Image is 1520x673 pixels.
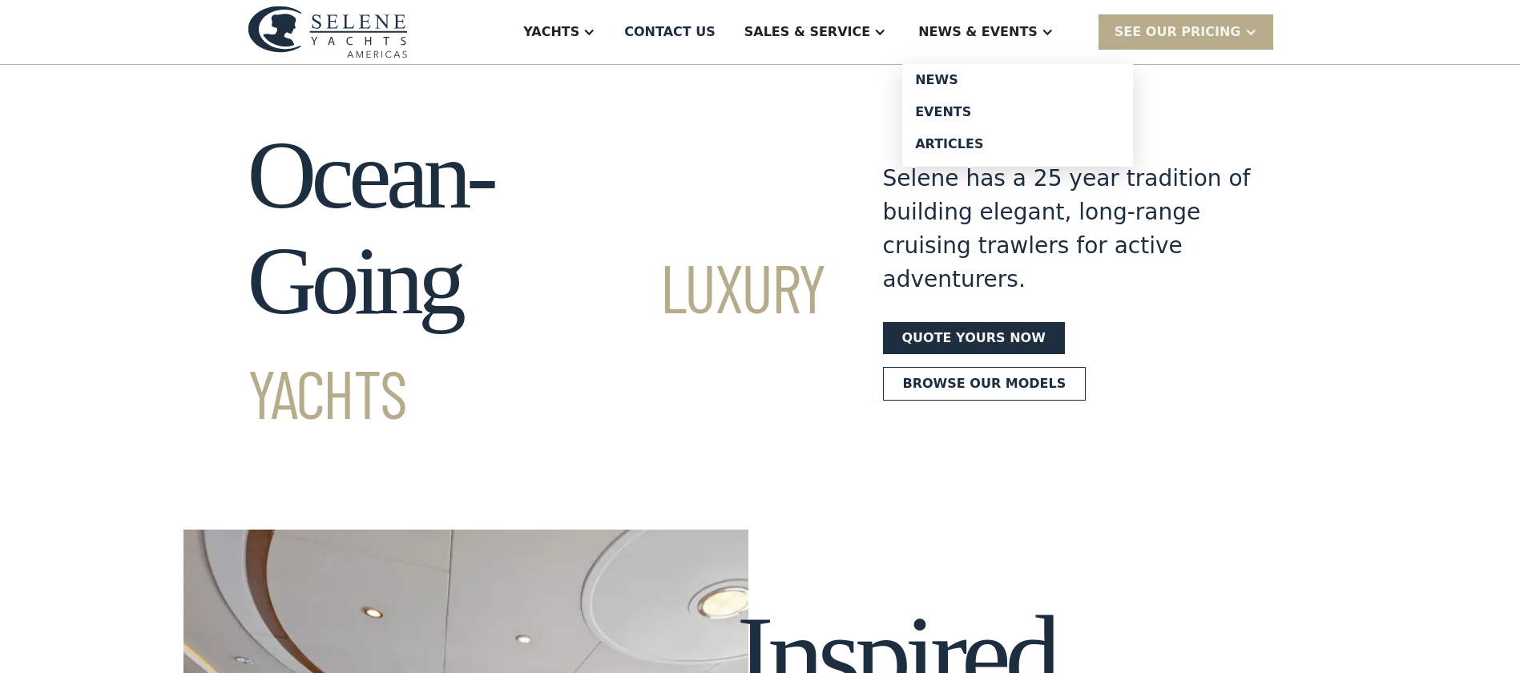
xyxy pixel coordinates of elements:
a: Articles [902,128,1133,160]
div: News [915,74,1120,87]
div: News & EVENTS [918,22,1038,42]
span: Luxury Yachts [248,246,825,433]
div: Yachts [523,22,579,42]
nav: News & EVENTS [902,64,1133,167]
div: Contact US [624,22,716,42]
div: Selene has a 25 year tradition of building elegant, long-range cruising trawlers for active adven... [883,162,1252,296]
div: SEE Our Pricing [1115,22,1241,42]
a: Quote yours now [883,322,1065,354]
div: SEE Our Pricing [1099,14,1273,49]
h1: Ocean-Going [248,123,825,440]
a: Browse our models [883,367,1087,401]
div: Articles [915,138,1120,151]
a: Events [902,96,1133,128]
img: logo [248,6,408,58]
div: Events [915,106,1120,119]
div: Sales & Service [744,22,870,42]
a: News [902,64,1133,96]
